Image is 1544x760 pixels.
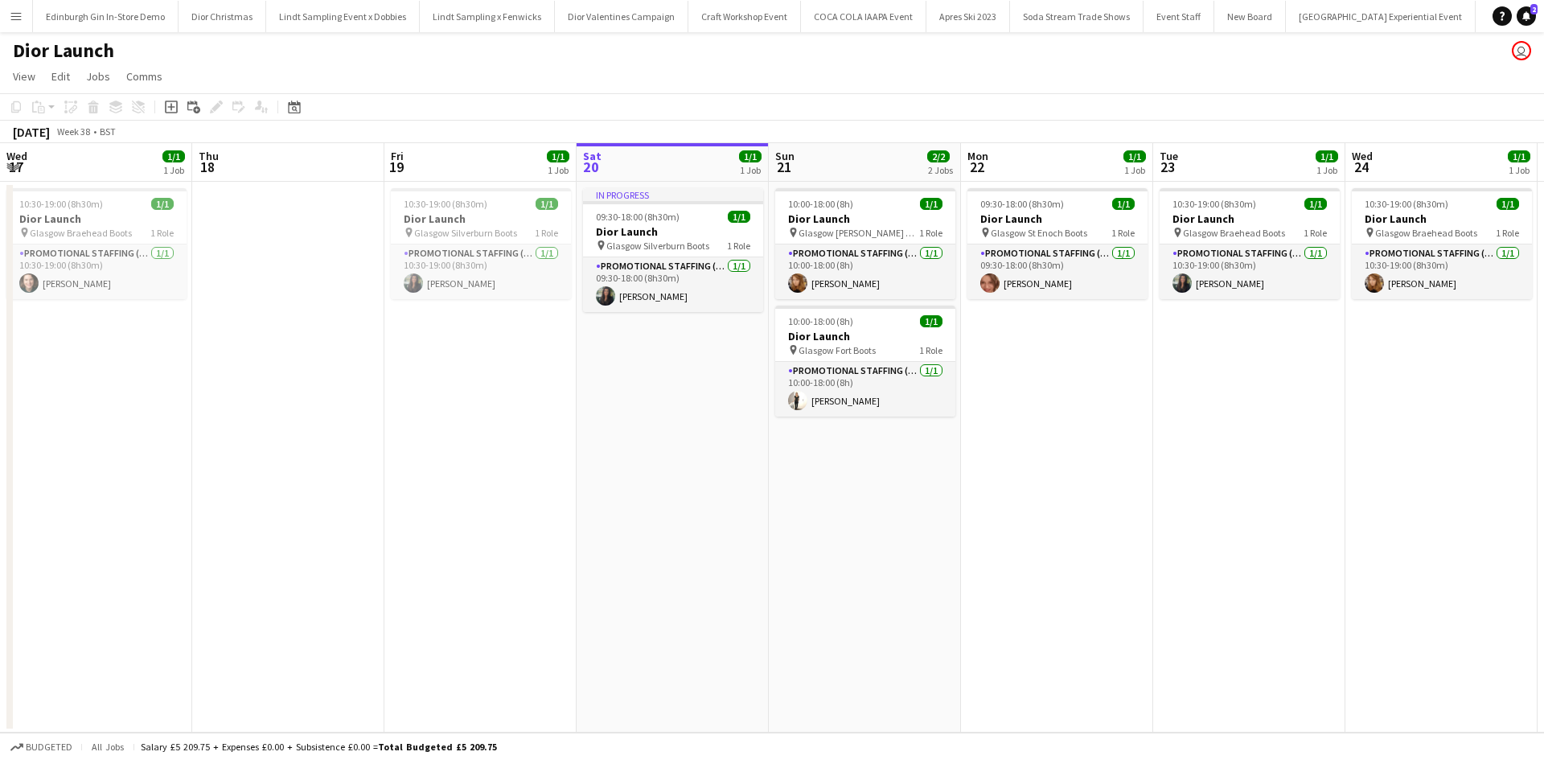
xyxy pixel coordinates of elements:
div: BST [100,125,116,138]
app-job-card: 10:30-19:00 (8h30m)1/1Dior Launch Glasgow Silverburn Boots1 RolePromotional Staffing (Sales Staff... [391,188,571,299]
button: Lindt Sampling x Fenwicks [420,1,555,32]
app-job-card: 09:30-18:00 (8h30m)1/1Dior Launch Glasgow St Enoch Boots1 RolePromotional Staffing (Sales Staff)1... [967,188,1148,299]
span: 1 Role [1496,227,1519,239]
span: Sat [583,149,602,163]
h3: Dior Launch [775,329,955,343]
div: 1 Job [1124,164,1145,176]
span: Glasgow St Enoch Boots [991,227,1087,239]
span: 10:30-19:00 (8h30m) [1365,198,1448,210]
span: 1 Role [535,227,558,239]
span: Glasgow Silverburn Boots [414,227,517,239]
span: Glasgow [PERSON_NAME] Galleries Boots [799,227,919,239]
span: 1/1 [920,315,942,327]
span: 24 [1349,158,1373,176]
app-card-role: Promotional Staffing (Sales Staff)1/109:30-18:00 (8h30m)[PERSON_NAME] [583,257,763,312]
span: 1 Role [919,227,942,239]
h3: Dior Launch [583,224,763,239]
span: 1/1 [162,150,185,162]
span: 1/1 [1497,198,1519,210]
app-card-role: Promotional Staffing (Sales Staff)1/110:30-19:00 (8h30m)[PERSON_NAME] [1352,244,1532,299]
span: 10:30-19:00 (8h30m) [19,198,103,210]
div: 1 Job [740,164,761,176]
span: Comms [126,69,162,84]
h3: Dior Launch [391,212,571,226]
span: 1 Role [1111,227,1135,239]
span: Week 38 [53,125,93,138]
app-job-card: 10:00-18:00 (8h)1/1Dior Launch Glasgow [PERSON_NAME] Galleries Boots1 RolePromotional Staffing (S... [775,188,955,299]
h3: Dior Launch [1352,212,1532,226]
app-job-card: 10:30-19:00 (8h30m)1/1Dior Launch Glasgow Braehead Boots1 RolePromotional Staffing (Sales Staff)1... [1352,188,1532,299]
span: 1 Role [150,227,174,239]
span: 1/1 [151,198,174,210]
a: Comms [120,66,169,87]
span: 2/2 [927,150,950,162]
h3: Dior Launch [1160,212,1340,226]
div: [DATE] [13,124,50,140]
div: 1 Job [1509,164,1530,176]
span: Fri [391,149,404,163]
div: In progress [583,188,763,201]
span: 1/1 [1123,150,1146,162]
span: Edit [51,69,70,84]
span: 1/1 [728,211,750,223]
span: Wed [1352,149,1373,163]
a: Edit [45,66,76,87]
span: Budgeted [26,742,72,753]
div: In progress09:30-18:00 (8h30m)1/1Dior Launch Glasgow Silverburn Boots1 RolePromotional Staffing (... [583,188,763,312]
span: Glasgow Braehead Boots [1375,227,1477,239]
span: Total Budgeted £5 209.75 [378,741,497,753]
div: 1 Job [548,164,569,176]
a: Jobs [80,66,117,87]
span: Jobs [86,69,110,84]
button: Edinburgh Gin In-Store Demo [33,1,179,32]
span: 17 [4,158,27,176]
span: 23 [1157,158,1178,176]
app-card-role: Promotional Staffing (Sales Staff)1/109:30-18:00 (8h30m)[PERSON_NAME] [967,244,1148,299]
h1: Dior Launch [13,39,114,63]
span: 1/1 [920,198,942,210]
span: 2 [1530,4,1538,14]
span: 19 [388,158,404,176]
app-card-role: Promotional Staffing (Sales Staff)1/110:00-18:00 (8h)[PERSON_NAME] [775,244,955,299]
span: All jobs [88,741,127,753]
span: Thu [199,149,219,163]
button: Dior Christmas [179,1,266,32]
h3: Dior Launch [967,212,1148,226]
app-job-card: 10:00-18:00 (8h)1/1Dior Launch Glasgow Fort Boots1 RolePromotional Staffing (Sales Staff)1/110:00... [775,306,955,417]
button: New Board [1214,1,1286,32]
span: 1/1 [739,150,762,162]
span: 1/1 [1112,198,1135,210]
div: Salary £5 209.75 + Expenses £0.00 + Subsistence £0.00 = [141,741,497,753]
button: COCA COLA IAAPA Event [801,1,926,32]
h3: Dior Launch [6,212,187,226]
span: 22 [965,158,988,176]
div: 2 Jobs [928,164,953,176]
span: Glasgow Braehead Boots [30,227,132,239]
button: Craft Workshop Event [688,1,801,32]
span: View [13,69,35,84]
span: Glasgow Silverburn Boots [606,240,709,252]
button: Lindt Sampling Event x Dobbies [266,1,420,32]
span: 18 [196,158,219,176]
span: Glasgow Fort Boots [799,344,876,356]
button: Apres Ski 2023 [926,1,1010,32]
span: 10:30-19:00 (8h30m) [1172,198,1256,210]
span: 10:00-18:00 (8h) [788,315,853,327]
span: 1/1 [1508,150,1530,162]
app-card-role: Promotional Staffing (Sales Staff)1/110:30-19:00 (8h30m)[PERSON_NAME] [391,244,571,299]
button: Budgeted [8,738,75,756]
span: 09:30-18:00 (8h30m) [980,198,1064,210]
a: View [6,66,42,87]
button: [GEOGRAPHIC_DATA] Experiential Event [1286,1,1476,32]
span: Sun [775,149,795,163]
span: 1/1 [1304,198,1327,210]
span: 21 [773,158,795,176]
span: Mon [967,149,988,163]
app-card-role: Promotional Staffing (Sales Staff)1/110:30-19:00 (8h30m)[PERSON_NAME] [1160,244,1340,299]
span: Glasgow Braehead Boots [1183,227,1285,239]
